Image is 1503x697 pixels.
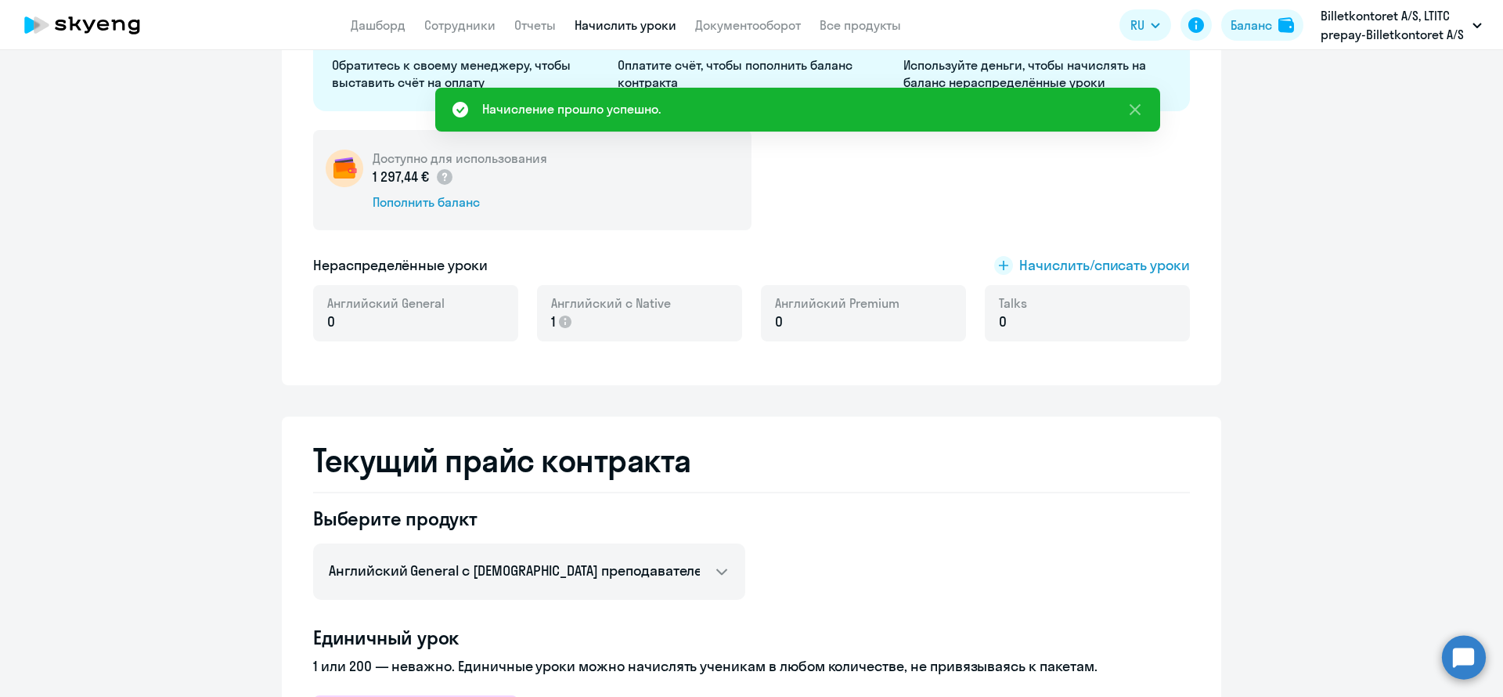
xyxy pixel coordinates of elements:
[1231,16,1272,34] div: Баланс
[326,150,363,187] img: wallet-circle.png
[332,56,599,91] p: Обратитесь к своему менеджеру, чтобы выставить счёт на оплату
[351,17,405,33] a: Дашборд
[1119,9,1171,41] button: RU
[373,193,547,211] div: Пополнить баланс
[424,17,496,33] a: Сотрудники
[373,167,454,187] p: 1 297,44 €
[313,442,1190,479] h2: Текущий прайс контракта
[1019,255,1190,276] span: Начислить/списать уроки
[313,506,745,531] h4: Выберите продукт
[313,625,1190,650] h4: Единичный урок
[618,56,885,91] p: Оплатите счёт, чтобы пополнить баланс контракта
[313,656,1190,677] p: 1 или 200 — неважно. Единичные уроки можно начислять ученикам в любом количестве, не привязываясь...
[820,17,901,33] a: Все продукты
[695,17,801,33] a: Документооборот
[999,294,1027,312] span: Talks
[327,312,335,332] span: 0
[1130,16,1144,34] span: RU
[775,294,899,312] span: Английский Premium
[1221,9,1303,41] button: Балансbalance
[1278,17,1294,33] img: balance
[482,99,661,118] div: Начисление прошло успешно.
[999,312,1007,332] span: 0
[514,17,556,33] a: Отчеты
[551,294,671,312] span: Английский с Native
[1313,6,1490,44] button: Billetkontoret A/S, LTITC prepay-Billetkontoret A/S
[313,255,488,276] h5: Нераспределённые уроки
[327,294,445,312] span: Английский General
[903,56,1170,91] p: Используйте деньги, чтобы начислять на баланс нераспределённые уроки
[575,17,676,33] a: Начислить уроки
[775,312,783,332] span: 0
[1321,6,1466,44] p: Billetkontoret A/S, LTITC prepay-Billetkontoret A/S
[373,150,547,167] h5: Доступно для использования
[551,312,556,332] span: 1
